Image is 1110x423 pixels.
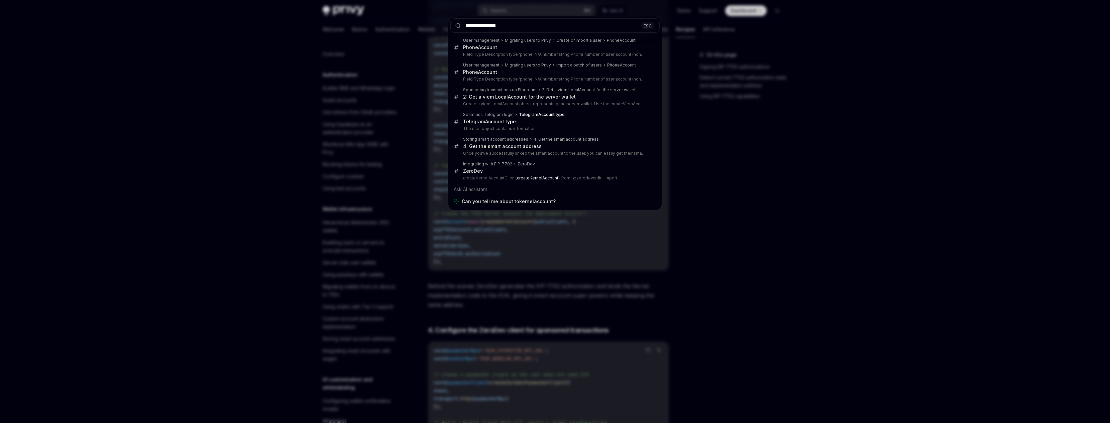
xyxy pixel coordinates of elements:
[463,175,646,181] p: createKernelAccountClient, } from '@zerodev/sdk'; import
[463,38,499,43] div: User management
[463,161,512,167] div: Integrating with EIP-7702
[463,112,514,117] div: Seamless Telegram login
[463,44,497,50] div: PhoneAccount
[518,161,535,167] div: ZeroDev
[463,101,646,107] p: Create a viem LocalAccount object representing the server wallet. Use the createViemAccount method f
[463,94,576,100] div: 2: Get a viem LocalAccount for the server wallet
[642,22,654,29] div: ESC
[505,62,551,68] div: Migrating users to Privy
[463,126,646,131] p: The user object contains information
[556,38,601,43] div: Create or import a user
[607,62,636,68] div: PhoneAccount
[607,38,636,43] div: PhoneAccount
[463,69,497,75] div: PhoneAccount
[450,183,660,195] div: Ask AI assistant
[463,137,528,142] div: Storing smart account addresses
[463,52,646,57] p: Field Type Description type 'phone' N/A number string Phone number of user account (non-internationa
[534,137,599,142] div: 4. Get the smart account address
[517,175,558,180] b: createKernelAccount
[463,87,537,93] div: Sponsoring transactions on Ethereum
[519,112,565,117] b: TelegramAccount type
[462,198,556,205] span: Can you tell me about tokernelaccount?
[556,62,602,68] div: Import a batch of users
[463,119,516,124] b: TelegramAccount type
[463,151,646,156] p: Once you've successfully linked the smart account to the user, you can easily get their smart accoun
[542,87,636,93] div: 2: Get a viem LocalAccount for the server wallet
[463,77,646,82] p: Field Type Description type 'phone' N/A number string Phone number of user account (non-internationa
[463,168,483,174] div: ZeroDev
[505,38,551,43] div: Migrating users to Privy
[463,143,542,149] div: 4. Get the smart account address
[463,62,499,68] div: User management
